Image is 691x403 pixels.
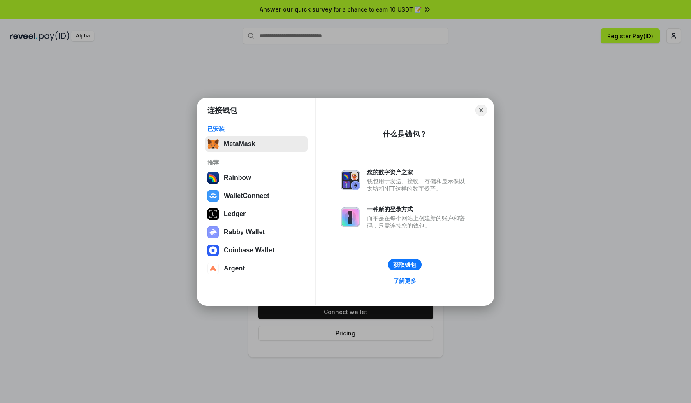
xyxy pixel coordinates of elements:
[207,263,219,274] img: svg+xml,%3Csvg%20width%3D%2228%22%20height%3D%2228%22%20viewBox%3D%220%200%2028%2028%22%20fill%3D...
[367,177,469,192] div: 钱包用于发送、接收、存储和显示像以太坊和NFT这样的数字资产。
[224,247,274,254] div: Coinbase Wallet
[341,207,360,227] img: svg+xml,%3Csvg%20xmlns%3D%22http%3A%2F%2Fwww.w3.org%2F2000%2Fsvg%22%20fill%3D%22none%22%20viewBox...
[224,192,269,200] div: WalletConnect
[207,138,219,150] img: svg+xml,%3Csvg%20fill%3D%22none%22%20height%3D%2233%22%20viewBox%3D%220%200%2035%2033%22%20width%...
[367,168,469,176] div: 您的数字资产之家
[205,260,308,277] button: Argent
[207,190,219,202] img: svg+xml,%3Csvg%20width%3D%2228%22%20height%3D%2228%22%20viewBox%3D%220%200%2028%2028%22%20fill%3D...
[393,277,416,284] div: 了解更多
[207,172,219,184] img: svg+xml,%3Csvg%20width%3D%22120%22%20height%3D%22120%22%20viewBox%3D%220%200%20120%20120%22%20fil...
[388,259,422,270] button: 获取钱包
[224,228,265,236] div: Rabby Wallet
[205,206,308,222] button: Ledger
[367,205,469,213] div: 一种新的登录方式
[207,226,219,238] img: svg+xml,%3Csvg%20xmlns%3D%22http%3A%2F%2Fwww.w3.org%2F2000%2Fsvg%22%20fill%3D%22none%22%20viewBox...
[205,224,308,240] button: Rabby Wallet
[205,188,308,204] button: WalletConnect
[367,214,469,229] div: 而不是在每个网站上创建新的账户和密码，只需连接您的钱包。
[207,125,306,133] div: 已安装
[205,136,308,152] button: MetaMask
[224,210,246,218] div: Ledger
[207,105,237,115] h1: 连接钱包
[383,129,427,139] div: 什么是钱包？
[205,242,308,259] button: Coinbase Wallet
[224,174,251,182] div: Rainbow
[341,170,360,190] img: svg+xml,%3Csvg%20xmlns%3D%22http%3A%2F%2Fwww.w3.org%2F2000%2Fsvg%22%20fill%3D%22none%22%20viewBox...
[205,170,308,186] button: Rainbow
[224,140,255,148] div: MetaMask
[207,159,306,166] div: 推荐
[475,105,487,116] button: Close
[207,245,219,256] img: svg+xml,%3Csvg%20width%3D%2228%22%20height%3D%2228%22%20viewBox%3D%220%200%2028%2028%22%20fill%3D...
[388,275,421,286] a: 了解更多
[224,265,245,272] div: Argent
[393,261,416,268] div: 获取钱包
[207,208,219,220] img: svg+xml,%3Csvg%20xmlns%3D%22http%3A%2F%2Fwww.w3.org%2F2000%2Fsvg%22%20width%3D%2228%22%20height%3...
